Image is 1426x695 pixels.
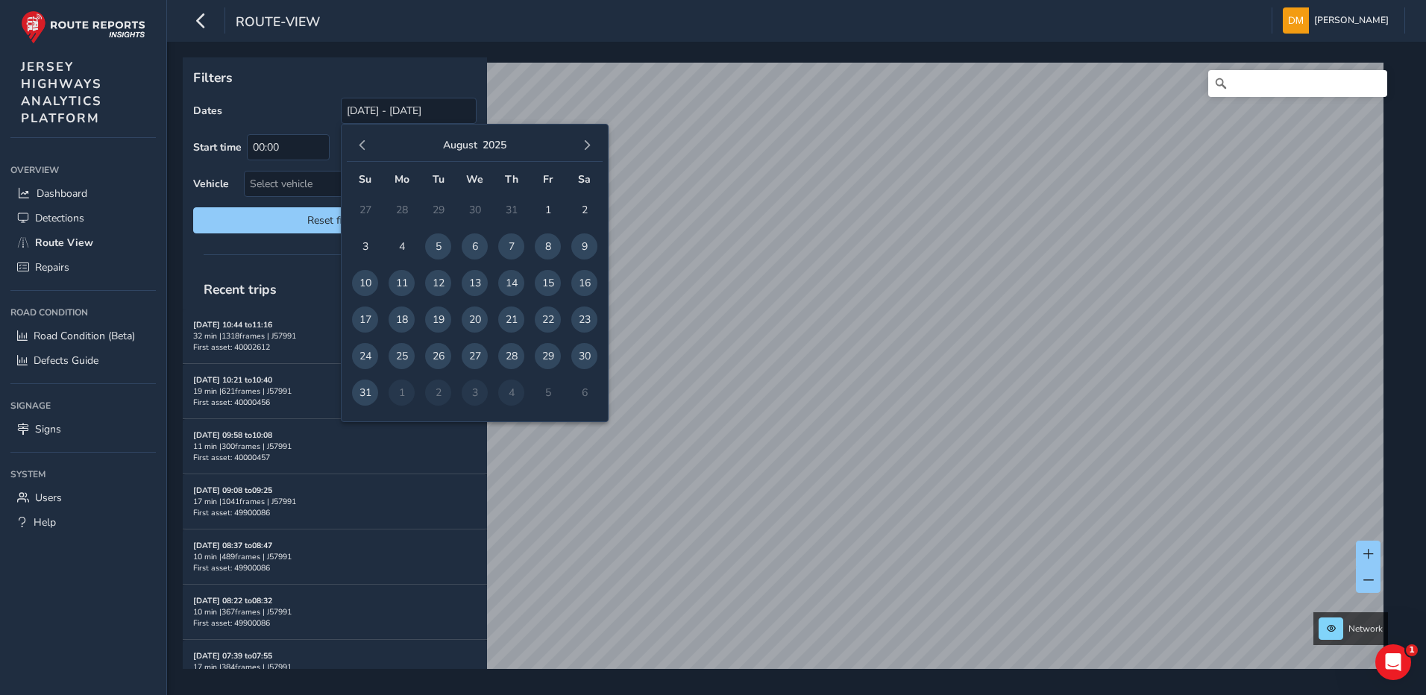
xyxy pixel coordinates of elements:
span: Tu [433,172,445,186]
label: Start time [193,140,242,154]
div: Signage [10,394,156,417]
button: August [443,138,477,152]
span: Network [1348,623,1383,635]
span: 1 [1406,644,1418,656]
a: Help [10,510,156,535]
img: diamond-layout [1283,7,1309,34]
span: Su [359,172,371,186]
span: 1 [535,197,561,223]
span: 26 [425,343,451,369]
iframe: Intercom live chat [1375,644,1411,680]
a: Repairs [10,255,156,280]
strong: [DATE] 08:37 to 08:47 [193,540,272,551]
div: 10 min | 367 frames | J57991 [193,606,477,617]
span: 16 [571,270,597,296]
div: Overview [10,159,156,181]
canvas: Map [188,63,1383,686]
a: Users [10,485,156,510]
button: Reset filters [193,207,477,233]
span: 20 [462,306,488,333]
label: Vehicle [193,177,229,191]
span: Mo [395,172,409,186]
input: Search [1208,70,1387,97]
strong: [DATE] 09:58 to 10:08 [193,430,272,441]
span: First asset: 49900086 [193,617,270,629]
img: rr logo [21,10,145,44]
span: Detections [35,211,84,225]
span: Recent trips [193,270,287,309]
span: 3 [352,233,378,260]
span: 13 [462,270,488,296]
span: route-view [236,13,320,34]
button: [PERSON_NAME] [1283,7,1394,34]
span: Signs [35,422,61,436]
a: Dashboard [10,181,156,206]
span: We [466,172,483,186]
p: Filters [193,68,477,87]
span: 29 [535,343,561,369]
div: Road Condition [10,301,156,324]
div: Select vehicle [245,172,451,196]
span: 31 [352,380,378,406]
span: Fr [543,172,553,186]
span: 2 [571,197,597,223]
span: 10 [352,270,378,296]
span: Repairs [35,260,69,274]
strong: [DATE] 07:39 to 07:55 [193,650,272,661]
label: Dates [193,104,222,118]
span: 12 [425,270,451,296]
strong: [DATE] 10:21 to 10:40 [193,374,272,386]
span: 7 [498,233,524,260]
span: 25 [389,343,415,369]
span: 28 [498,343,524,369]
span: First asset: 40002612 [193,342,270,353]
div: 10 min | 489 frames | J57991 [193,551,477,562]
a: Detections [10,206,156,230]
span: 24 [352,343,378,369]
strong: [DATE] 09:08 to 09:25 [193,485,272,496]
span: 8 [535,233,561,260]
span: Road Condition (Beta) [34,329,135,343]
div: 17 min | 384 frames | J57991 [193,661,477,673]
span: JERSEY HIGHWAYS ANALYTICS PLATFORM [21,58,102,127]
span: First asset: 49900086 [193,507,270,518]
span: 22 [535,306,561,333]
span: Users [35,491,62,505]
div: 19 min | 621 frames | J57991 [193,386,477,397]
strong: [DATE] 08:22 to 08:32 [193,595,272,606]
span: 18 [389,306,415,333]
span: Defects Guide [34,353,98,368]
a: Route View [10,230,156,255]
button: 2025 [483,138,506,152]
span: Dashboard [37,186,87,201]
div: 32 min | 1318 frames | J57991 [193,330,477,342]
span: 19 [425,306,451,333]
span: 11 [389,270,415,296]
span: 17 [352,306,378,333]
strong: [DATE] 10:44 to 11:16 [193,319,272,330]
span: Help [34,515,56,529]
span: 6 [462,233,488,260]
span: 23 [571,306,597,333]
div: 11 min | 300 frames | J57991 [193,441,477,452]
span: 14 [498,270,524,296]
span: 30 [571,343,597,369]
span: 21 [498,306,524,333]
span: 9 [571,233,597,260]
span: First asset: 40000456 [193,397,270,408]
a: Defects Guide [10,348,156,373]
span: 4 [389,233,415,260]
span: First asset: 49900086 [193,562,270,573]
span: Th [505,172,518,186]
span: Route View [35,236,93,250]
span: 5 [425,233,451,260]
span: 15 [535,270,561,296]
span: First asset: 40000457 [193,452,270,463]
span: 27 [462,343,488,369]
div: System [10,463,156,485]
span: Sa [578,172,591,186]
span: Reset filters [204,213,465,227]
a: Signs [10,417,156,441]
a: Road Condition (Beta) [10,324,156,348]
div: 17 min | 1041 frames | J57991 [193,496,477,507]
